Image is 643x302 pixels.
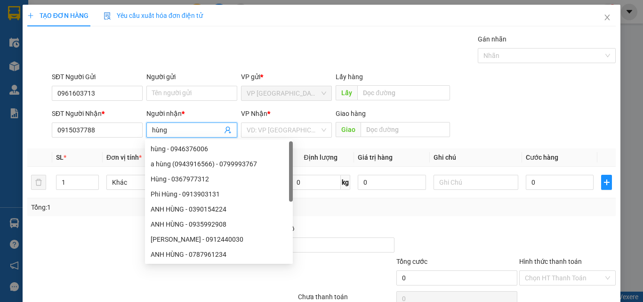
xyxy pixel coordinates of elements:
div: ANH HÙNG - 0390154224 [145,202,293,217]
button: Close [594,5,620,31]
div: Tổng: 1 [31,202,249,212]
div: a hùng (0943916566) - 0799993767 [145,156,293,171]
input: Ghi Chú [434,175,518,190]
div: ANH HÙNG - 0390154224 [151,204,287,214]
span: close [603,14,611,21]
span: Tổng cước [396,258,427,265]
div: [PERSON_NAME] - 0912440030 [151,234,287,245]
div: Nhận: [PERSON_NAME] [98,55,169,75]
div: SĐT Người Gửi [52,72,143,82]
button: delete [31,175,46,190]
img: icon [104,12,111,20]
span: user-add [224,126,232,134]
button: plus [601,175,612,190]
span: VP Nhận [241,110,267,117]
div: VP gửi [241,72,332,82]
th: Ghi chú [430,148,522,167]
div: Phi Hùng - 0913903131 [145,187,293,202]
span: Khác [112,175,185,189]
span: Giao [336,122,361,137]
span: VP Đà Lạt [247,86,326,100]
div: ANH HÙNG - 0935992908 [151,219,287,229]
span: Định lượng [304,154,337,161]
text: DLT2510130007 [53,40,123,50]
div: Gửi: VP [GEOGRAPHIC_DATA] [7,55,94,75]
input: Dọc đường [361,122,450,137]
div: ANH HÙNG - 0787961234 [145,247,293,262]
span: Cước hàng [526,154,558,161]
div: SĐT Người Nhận [52,108,143,119]
div: Người nhận [146,108,237,119]
span: Đơn vị tính [106,154,142,161]
span: Yêu cầu xuất hóa đơn điện tử [104,12,203,19]
div: Hùng - 0367977312 [145,171,293,187]
div: Người gửi [146,72,237,82]
div: ANH HÙNG - 0935992908 [145,217,293,232]
span: Lấy [336,85,357,100]
input: 0 [358,175,426,190]
div: Hùng - 0367977312 [151,174,287,184]
span: plus [602,179,611,186]
span: kg [341,175,350,190]
div: hùng - 0946376006 [145,141,293,156]
span: TẠO ĐƠN HÀNG [27,12,88,19]
span: plus [27,12,34,19]
span: SL [56,154,64,161]
input: Dọc đường [357,85,450,100]
label: Hình thức thanh toán [519,258,582,265]
div: hùng - 0946376006 [151,144,287,154]
span: Giao hàng [336,110,366,117]
div: Phi Hùng - 0913903131 [151,189,287,199]
span: Giá trị hàng [358,154,393,161]
label: Gán nhãn [478,35,506,43]
div: a hùng (0943916566) - 0799993767 [151,159,287,169]
span: Lấy hàng [336,73,363,81]
div: Phùng Thế Lê - 0912440030 [145,232,293,247]
div: ANH HÙNG - 0787961234 [151,249,287,260]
